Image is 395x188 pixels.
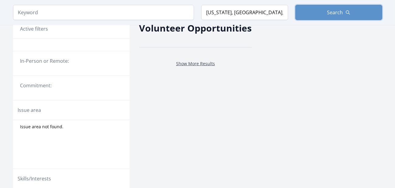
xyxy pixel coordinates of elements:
h2: Volunteer Opportunities [139,21,252,35]
span: Issue area not found. [20,124,64,130]
legend: Skills/Interests [18,175,51,182]
legend: In-Person or Remote: [20,57,122,65]
button: Search [295,5,382,20]
span: Search [327,9,343,16]
h3: Active filters [20,25,48,32]
a: Show More Results [176,61,215,66]
input: Keyword [13,5,194,20]
legend: Commitment: [20,82,122,89]
legend: Issue area [18,106,41,114]
input: Location [201,5,288,20]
